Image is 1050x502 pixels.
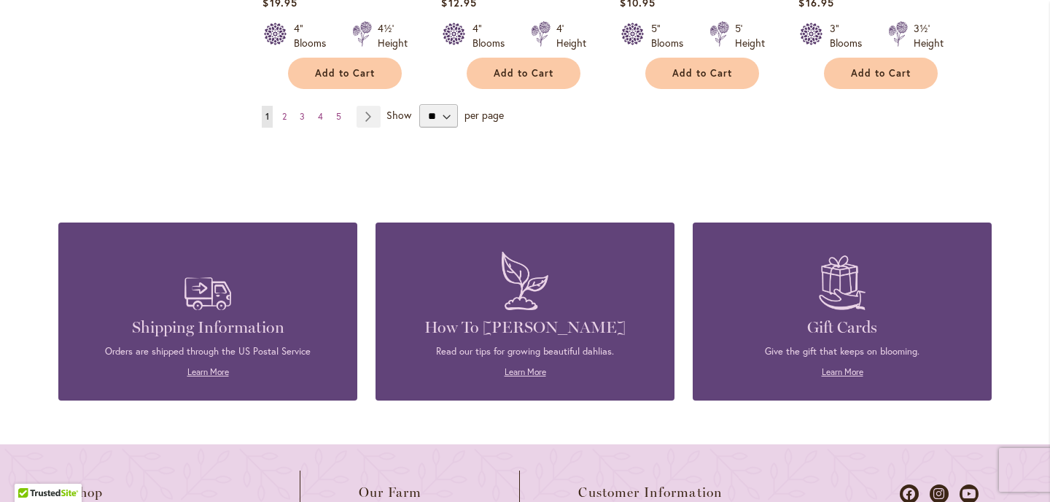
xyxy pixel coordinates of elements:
p: Give the gift that keeps on blooming. [715,345,970,358]
p: Read our tips for growing beautiful dahlias. [397,345,653,358]
a: 5 [332,106,345,128]
div: 4" Blooms [294,21,335,50]
a: 4 [314,106,327,128]
div: 4" Blooms [472,21,513,50]
span: Our Farm [359,485,421,500]
iframe: Launch Accessibility Center [11,450,52,491]
span: per page [464,108,504,122]
a: Learn More [505,366,546,377]
span: 2 [282,111,287,122]
button: Add to Cart [824,58,938,89]
a: Learn More [822,366,863,377]
span: Customer Information [578,485,723,500]
div: 4' Height [556,21,586,50]
button: Add to Cart [467,58,580,89]
span: 1 [265,111,269,122]
h4: Gift Cards [715,317,970,338]
a: 2 [279,106,290,128]
a: Learn More [187,366,229,377]
div: 5" Blooms [651,21,692,50]
span: Shop [71,485,104,500]
div: 4½' Height [378,21,408,50]
a: 3 [296,106,308,128]
h4: Shipping Information [80,317,335,338]
button: Add to Cart [288,58,402,89]
div: 3" Blooms [830,21,871,50]
button: Add to Cart [645,58,759,89]
span: 5 [336,111,341,122]
span: Add to Cart [315,67,375,80]
span: Add to Cart [494,67,553,80]
div: 3½' Height [914,21,944,50]
h4: How To [PERSON_NAME] [397,317,653,338]
span: 3 [300,111,305,122]
span: 4 [318,111,323,122]
span: Add to Cart [672,67,732,80]
span: Show [386,108,411,122]
div: 5' Height [735,21,765,50]
p: Orders are shipped through the US Postal Service [80,345,335,358]
span: Add to Cart [851,67,911,80]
